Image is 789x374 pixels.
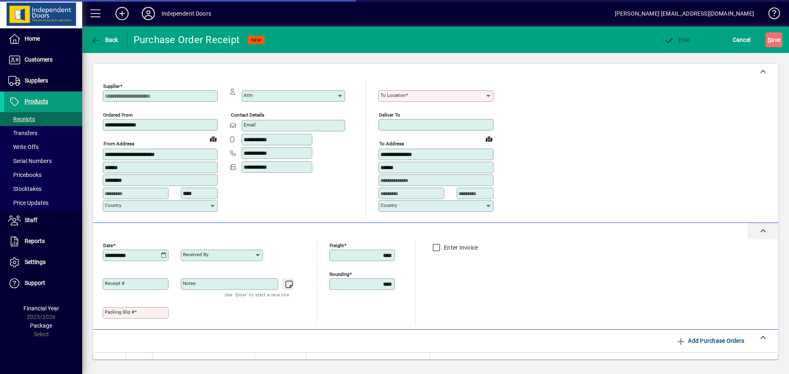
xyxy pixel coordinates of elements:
span: ost [664,37,691,43]
mat-label: Notes [183,280,196,286]
span: Price Updates [8,200,48,206]
div: PO [157,358,251,367]
span: Suppliers [25,77,48,84]
span: Stocktakes [8,186,42,192]
a: View on map [207,132,220,145]
mat-label: Freight [330,242,344,248]
span: Serial Numbers [8,158,52,164]
a: Reports [4,231,82,252]
span: S [768,37,771,43]
div: Purchase Order Receipt [134,33,240,46]
div: Freight (excl GST) [434,358,768,367]
span: Freight (excl GST) [434,358,473,367]
a: View on map [482,132,496,145]
a: Support [4,273,82,294]
mat-label: Attn [244,92,253,98]
a: Price Updates [4,196,82,210]
mat-label: Date [103,242,113,248]
mat-label: Country [105,202,121,208]
mat-label: Supplier [103,83,120,89]
mat-label: Receipt # [105,280,125,286]
mat-label: Ordered from [103,112,133,118]
mat-label: Email [244,122,256,128]
mat-label: Rounding [330,271,349,277]
mat-label: Received by [183,252,208,257]
button: Back [89,32,120,47]
span: Support [25,280,45,286]
span: Ordered By [311,358,335,367]
span: Write Offs [8,144,39,150]
mat-label: Country [381,202,397,208]
div: Date [130,358,148,367]
mat-label: Deliver To [379,112,400,118]
span: Package [30,322,52,329]
span: Cancel [733,33,751,46]
mat-label: Packing Slip # [105,309,134,315]
a: Pricebooks [4,168,82,182]
a: Staff [4,210,82,231]
mat-hint: Use 'Enter' to start a new line [225,290,289,299]
app-page-header-button: Back [82,32,127,47]
button: Post [662,32,693,47]
div: Ordered By [311,358,425,367]
label: Enter Invoice [442,243,478,252]
div: Independent Doors [161,7,211,20]
button: Add [109,6,135,21]
a: Settings [4,252,82,273]
button: Save [766,32,782,47]
a: Suppliers [4,71,82,91]
button: Profile [135,6,161,21]
div: [PERSON_NAME] [EMAIL_ADDRESS][DOMAIN_NAME] [615,7,754,20]
a: Receipts [4,112,82,126]
a: Knowledge Base [762,2,779,28]
span: Location [271,358,290,367]
span: Pricebooks [8,172,42,178]
a: Customers [4,50,82,70]
span: Receipts [8,116,35,122]
span: Customers [25,56,53,63]
span: P [678,37,682,43]
span: Add Purchase Orders [676,334,744,347]
button: Add Purchase Orders [673,333,747,348]
span: Products [25,98,48,105]
span: NEW [251,37,261,43]
span: Back [91,37,118,43]
span: Staff [25,217,37,223]
span: Date [130,358,141,367]
mat-label: To location [381,92,406,98]
span: Transfers [8,130,37,136]
span: Reports [25,238,45,244]
span: ave [768,33,780,46]
a: Stocktakes [4,182,82,196]
span: Settings [25,259,46,265]
a: Home [4,29,82,49]
a: Transfers [4,126,82,140]
button: Cancel [731,32,753,47]
a: Serial Numbers [4,154,82,168]
span: Financial Year [23,305,59,312]
a: Write Offs [4,140,82,154]
span: PO [157,358,163,367]
span: Home [25,35,40,42]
